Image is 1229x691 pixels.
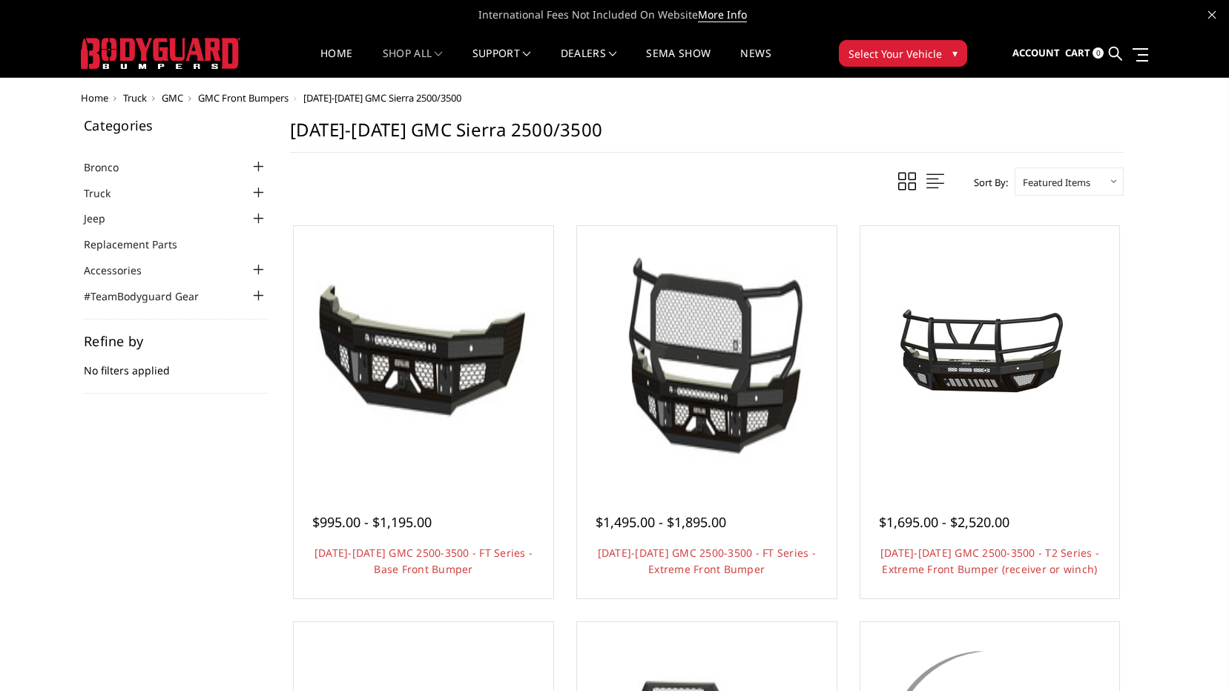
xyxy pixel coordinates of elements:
[598,546,816,576] a: [DATE]-[DATE] GMC 2500-3500 - FT Series - Extreme Front Bumper
[162,91,183,105] a: GMC
[646,48,711,77] a: SEMA Show
[314,546,533,576] a: [DATE]-[DATE] GMC 2500-3500 - FT Series - Base Front Bumper
[84,262,160,278] a: Accessories
[472,48,531,77] a: Support
[1012,33,1060,73] a: Account
[297,230,550,482] a: 2024-2025 GMC 2500-3500 - FT Series - Base Front Bumper 2024-2025 GMC 2500-3500 - FT Series - Bas...
[84,185,129,201] a: Truck
[966,171,1008,194] label: Sort By:
[864,230,1116,482] a: 2024-2026 GMC 2500-3500 - T2 Series - Extreme Front Bumper (receiver or winch) 2024-2026 GMC 2500...
[84,334,268,348] h5: Refine by
[303,91,461,105] span: [DATE]-[DATE] GMC Sierra 2500/3500
[312,513,432,531] span: $995.00 - $1,195.00
[1065,46,1090,59] span: Cart
[879,513,1009,531] span: $1,695.00 - $2,520.00
[198,91,289,105] a: GMC Front Bumpers
[698,7,747,22] a: More Info
[81,91,108,105] a: Home
[1093,47,1104,59] span: 0
[581,230,833,482] a: 2024-2026 GMC 2500-3500 - FT Series - Extreme Front Bumper 2024-2026 GMC 2500-3500 - FT Series - ...
[740,48,771,77] a: News
[849,46,942,62] span: Select Your Vehicle
[84,288,217,304] a: #TeamBodyguard Gear
[123,91,147,105] a: Truck
[561,48,617,77] a: Dealers
[839,40,967,67] button: Select Your Vehicle
[880,546,1099,576] a: [DATE]-[DATE] GMC 2500-3500 - T2 Series - Extreme Front Bumper (receiver or winch)
[952,45,958,61] span: ▾
[290,119,1124,153] h1: [DATE]-[DATE] GMC Sierra 2500/3500
[84,211,124,226] a: Jeep
[84,159,137,175] a: Bronco
[84,334,268,394] div: No filters applied
[320,48,352,77] a: Home
[1065,33,1104,73] a: Cart 0
[84,119,268,132] h5: Categories
[1012,46,1060,59] span: Account
[596,513,726,531] span: $1,495.00 - $1,895.00
[81,38,240,69] img: BODYGUARD BUMPERS
[383,48,443,77] a: shop all
[84,237,196,252] a: Replacement Parts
